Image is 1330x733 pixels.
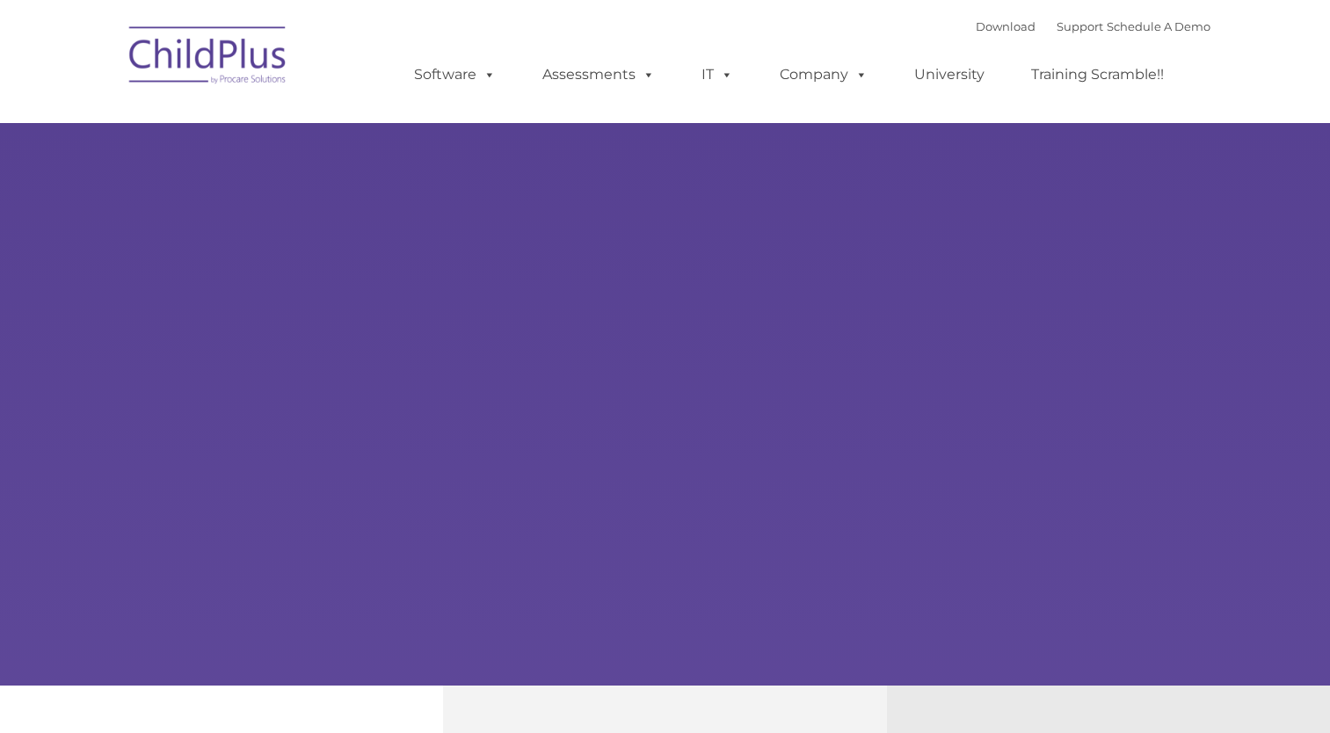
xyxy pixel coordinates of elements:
img: ChildPlus by Procare Solutions [120,14,296,102]
a: Assessments [525,57,672,92]
a: Software [396,57,513,92]
a: Company [762,57,885,92]
a: Schedule A Demo [1107,19,1210,33]
a: Download [976,19,1036,33]
a: University [897,57,1002,92]
font: | [976,19,1210,33]
a: Support [1057,19,1103,33]
a: IT [684,57,751,92]
a: Training Scramble!! [1014,57,1181,92]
